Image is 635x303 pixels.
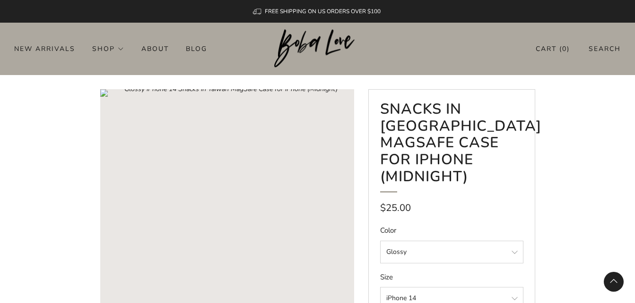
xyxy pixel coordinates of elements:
[380,201,411,214] span: $25.00
[380,101,523,193] h1: Snacks in [GEOGRAPHIC_DATA] MagSafe Case for iPhone (Midnight)
[604,272,624,292] back-to-top-button: Back to top
[274,29,361,68] img: Boba Love
[14,41,75,56] a: New Arrivals
[536,41,570,57] a: Cart
[274,29,361,68] a: Boba Love
[589,41,621,57] a: Search
[186,41,207,56] a: Blog
[380,226,523,236] label: Color
[562,44,567,53] items-count: 0
[265,8,381,15] span: FREE SHIPPING ON US ORDERS OVER $100
[92,41,124,56] a: Shop
[380,272,523,282] label: Size
[141,41,169,56] a: About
